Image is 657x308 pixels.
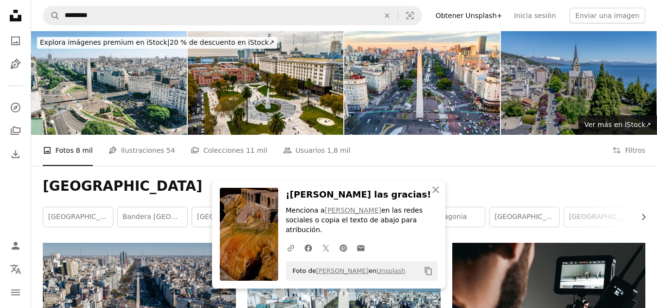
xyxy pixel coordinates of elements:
[43,292,236,301] a: Vista aérea del paisaje urbano de Buenos Aires, Argentina, sobre la Avenida 9 de Julio frente al ...
[43,6,422,25] form: Encuentra imágenes en todo el sitio
[6,54,25,74] a: Ilustraciones
[612,135,645,166] button: Filtros
[508,8,562,23] a: Inicia sesión
[192,207,262,227] a: [GEOGRAPHIC_DATA]
[420,263,437,279] button: Copiar al portapapeles
[344,31,500,135] img: El Obelisco de Buenos Aires, Argentina
[43,6,60,25] button: Buscar en Unsplash
[43,178,645,195] h1: [GEOGRAPHIC_DATA]
[564,207,634,227] a: [GEOGRAPHIC_DATA]
[246,145,267,156] span: 11 mil
[584,121,651,128] span: Ver más en iStock ↗
[188,31,343,135] img: Vista aérea de la Plaza de Mayo con la Casa Rosada al fondo en Buenos Aires, Argentina
[6,259,25,279] button: Idioma
[6,236,25,255] a: Iniciar sesión / Registrarse
[335,238,352,257] a: Comparte en Pinterest
[40,38,170,46] span: Explora imágenes premium en iStock |
[6,98,25,117] a: Explorar
[191,135,267,166] a: Colecciones 11 mil
[288,263,406,279] span: Foto de en
[6,121,25,141] a: Colecciones
[118,207,187,227] a: Bandera [GEOGRAPHIC_DATA]
[376,6,398,25] button: Borrar
[415,207,485,227] a: Patagonia
[569,8,645,23] button: Enviar una imagen
[286,206,438,235] p: Menciona a en las redes sociales o copia el texto de abajo para atribución.
[352,238,370,257] a: Comparte por correo electrónico
[31,31,283,54] a: Explora imágenes premium en iStock|20 % de descuento en iStock↗
[108,135,175,166] a: Ilustraciones 54
[6,31,25,51] a: Fotos
[376,267,405,274] a: Unsplash
[317,238,335,257] a: Comparte en Twitter
[327,145,351,156] span: 1,8 mil
[490,207,559,227] a: [GEOGRAPHIC_DATA]
[300,238,317,257] a: Comparte en Facebook
[430,8,508,23] a: Obtener Unsplash+
[6,283,25,302] button: Menú
[325,206,381,214] a: [PERSON_NAME]
[316,267,369,274] a: [PERSON_NAME]
[40,38,274,46] span: 20 % de descuento en iStock ↗
[283,135,351,166] a: Usuarios 1,8 mil
[635,207,645,227] button: desplazar lista a la derecha
[286,188,438,202] h3: ¡[PERSON_NAME] las gracias!
[43,207,113,227] a: [GEOGRAPHIC_DATA]
[501,31,657,135] img: San Carlos de Bariloche, Argentina
[6,145,25,164] a: Historial de descargas
[31,31,187,135] img: Vista aérea panorámica del paisaje urbano y la arquitectura de Buenos Aires
[166,145,175,156] span: 54
[398,6,422,25] button: Búsqueda visual
[578,115,657,135] a: Ver más en iStock↗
